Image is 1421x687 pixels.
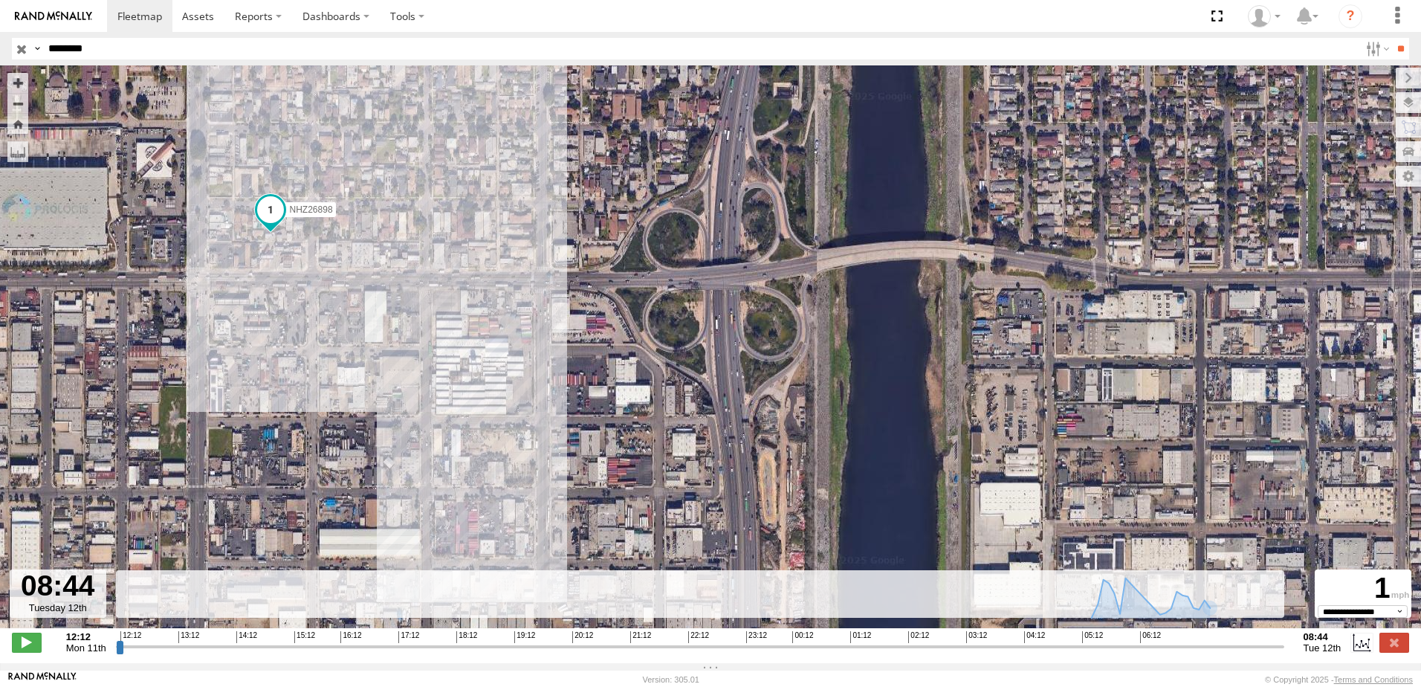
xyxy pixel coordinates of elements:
[1360,38,1392,59] label: Search Filter Options
[1396,166,1421,187] label: Map Settings
[908,631,929,643] span: 02:12
[12,633,42,652] label: Play/Stop
[1334,675,1413,684] a: Terms and Conditions
[120,631,141,643] span: 12:12
[1304,631,1341,642] strong: 08:44
[8,672,77,687] a: Visit our Website
[456,631,477,643] span: 18:12
[630,631,651,643] span: 21:12
[746,631,767,643] span: 23:12
[294,631,315,643] span: 15:12
[15,11,92,22] img: rand-logo.svg
[1243,5,1286,28] div: Zulema McIntosch
[398,631,419,643] span: 17:12
[7,141,28,162] label: Measure
[643,675,699,684] div: Version: 305.01
[1304,642,1341,654] span: Tue 12th Aug 2025
[1140,631,1161,643] span: 06:12
[178,631,199,643] span: 13:12
[1379,633,1409,652] label: Close
[850,631,871,643] span: 01:12
[66,631,106,642] strong: 12:12
[31,38,43,59] label: Search Query
[66,642,106,654] span: Mon 11th Aug 2025
[1265,675,1413,684] div: © Copyright 2025 -
[688,631,709,643] span: 22:12
[514,631,535,643] span: 19:12
[1024,631,1045,643] span: 04:12
[1082,631,1103,643] span: 05:12
[7,93,28,114] button: Zoom out
[792,631,813,643] span: 00:12
[966,631,987,643] span: 03:12
[572,631,593,643] span: 20:12
[7,73,28,93] button: Zoom in
[1339,4,1362,28] i: ?
[236,631,257,643] span: 14:12
[340,631,361,643] span: 16:12
[7,114,28,134] button: Zoom Home
[1317,572,1409,605] div: 1
[290,204,333,215] span: NHZ26898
